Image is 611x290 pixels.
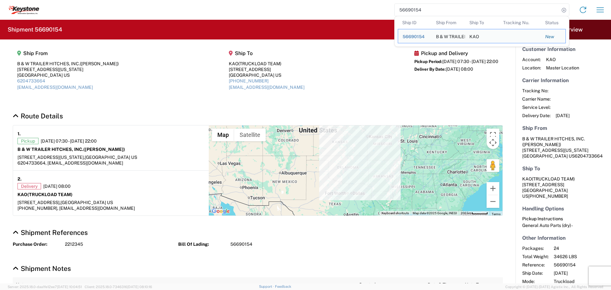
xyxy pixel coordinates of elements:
[57,285,82,289] span: [DATE] 10:04:51
[43,183,71,189] span: [DATE] 08:00
[229,50,305,56] h5: Ship To
[395,4,559,16] input: Shipment, tracking or reference number
[229,67,305,72] div: [STREET_ADDRESS]
[8,285,82,289] span: Server: 2025.18.0-daa1fe12ee7
[8,26,62,33] h2: Shipment 56690154
[522,104,551,110] span: Service Level:
[522,176,575,187] span: KAO [STREET_ADDRESS]
[13,265,71,272] a: Hide Details
[17,85,93,90] a: [EMAIL_ADDRESS][DOMAIN_NAME]
[18,200,60,205] span: [STREET_ADDRESS],
[546,57,579,62] span: KAO
[522,88,551,94] span: Tracking No:
[522,65,541,71] span: Location:
[499,16,541,29] th: Tracking Nu.
[17,50,119,56] h5: Ship From
[522,262,549,268] span: Reference:
[459,211,490,216] button: Map Scale: 200 km per 47 pixels
[469,29,479,43] div: KAO
[234,129,266,141] button: Show satellite imagery
[532,176,575,181] span: (TRUCKLOAD TEAM)
[522,235,604,241] h5: Other Information
[80,61,119,66] span: ([PERSON_NAME])
[229,78,269,83] a: [PHONE_NUMBER]
[432,16,465,29] th: Ship From
[522,223,604,228] div: General Auto Parts (dry) -
[85,155,137,160] span: [GEOGRAPHIC_DATA] US
[382,211,409,216] button: Keyboard shortcuts
[83,147,125,152] span: ([PERSON_NAME])
[230,241,252,247] span: 56690154
[238,61,281,66] span: (TRUCKLOAD TEAM)
[545,34,561,39] div: New
[398,16,432,29] th: Ship ID
[522,166,604,172] h5: Ship To
[522,125,604,131] h5: Ship From
[212,129,234,141] button: Show street map
[210,207,231,216] a: Open this area in Google Maps (opens a new window)
[414,67,446,72] span: Deliver By Date:
[18,175,22,183] strong: 2.
[522,77,604,83] h5: Carrier Information
[487,129,499,141] button: Toggle fullscreen view
[487,136,499,149] button: Map camera controls
[528,194,568,199] span: [PHONE_NUMBER]
[487,195,499,208] button: Zoom out
[60,200,113,205] span: [GEOGRAPHIC_DATA] US
[210,207,231,216] img: Google
[487,159,499,172] button: Drag Pegman onto the map to open Street View
[522,96,551,102] span: Carrier Name:
[18,138,39,144] span: Pickup
[522,148,588,153] span: [STREET_ADDRESS][US_STATE]
[522,245,549,251] span: Packages:
[446,67,473,72] span: [DATE] 08:00
[413,211,457,215] span: Map data ©2025 Google, INEGI
[522,206,604,212] h5: Handling Options
[229,72,305,78] div: [GEOGRAPHIC_DATA] US
[522,254,549,259] span: Total Weight:
[17,67,119,72] div: [STREET_ADDRESS][US_STATE]
[229,85,305,90] a: [EMAIL_ADDRESS][DOMAIN_NAME]
[442,59,498,64] span: [DATE] 07:30 - [DATE] 22:00
[554,262,608,268] span: 56690154
[18,160,204,166] div: 6204733664, [EMAIL_ADDRESS][DOMAIN_NAME]
[505,284,603,290] span: Copyright © [DATE]-[DATE] Agistix Inc., All Rights Reserved
[522,46,604,52] h5: Customer Information
[436,29,461,43] div: B & W TRAILER HITCHES, INC.
[522,113,551,118] span: Delivery Date:
[522,136,585,141] span: B & W TRAILER HITCHES, INC.
[546,65,579,71] span: Master Location
[492,212,501,216] a: Terms
[18,130,21,138] strong: 1.
[13,241,60,247] strong: Purchase Order:
[127,285,152,289] span: [DATE] 08:10:16
[18,183,41,189] span: Delivery
[465,16,499,29] th: Ship To
[17,72,119,78] div: [GEOGRAPHIC_DATA] US
[522,216,604,222] h6: Pickup Instructions
[18,205,204,211] div: [PHONE_NUMBER], [EMAIL_ADDRESS][DOMAIN_NAME]
[522,176,604,199] address: [GEOGRAPHIC_DATA] US
[522,270,549,276] span: Ship Date:
[554,254,608,259] span: 34626 LBS
[414,59,442,64] span: Pickup Period:
[554,279,608,284] span: Truckload
[13,112,63,120] a: Hide Details
[18,192,73,197] strong: KAO
[522,57,541,62] span: Account:
[13,229,88,237] a: Hide Details
[41,138,97,144] span: [DATE] 07:30 - [DATE] 22:00
[403,34,427,39] div: 56690154
[17,61,119,67] div: B & W TRAILER HITCHES, INC.
[229,61,305,67] div: KAO
[178,241,226,247] strong: Bill Of Lading:
[522,136,604,159] address: [GEOGRAPHIC_DATA] US
[575,153,603,159] span: 6204733664
[275,285,291,288] a: Feedback
[554,245,608,251] span: 24
[259,285,275,288] a: Support
[403,34,425,39] span: 56690154
[27,192,73,197] span: (TRUCKLOAD TEAM)
[556,113,570,118] span: [DATE]
[398,16,569,46] table: Search Results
